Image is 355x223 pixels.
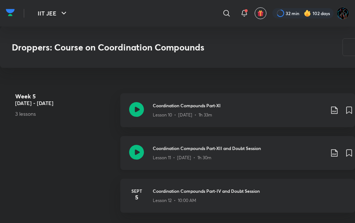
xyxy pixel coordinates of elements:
h5: [DATE] - [DATE] [15,99,114,107]
p: Lesson 11 • [DATE] • 1h 30m [153,154,211,161]
p: Lesson 10 • [DATE] • 1h 33m [153,112,212,118]
button: avatar [255,7,266,19]
p: Lesson 12 • 10:00 AM [153,197,196,204]
h3: Coordination Compounds Part-XI [153,102,324,109]
img: avatar [257,10,264,17]
a: Coordination Compounds Part-XII and Doubt SessionLesson 11 • [DATE] • 1h 30m [120,136,355,179]
h4: 5 [129,194,144,200]
a: Company Logo [6,7,15,20]
p: 3 lessons [15,110,114,118]
a: Sept5Coordination Compounds Part-IV and Doubt SessionLesson 12 • 10:00 AM [120,179,355,222]
h3: Coordination Compounds Part-IV and Doubt Session [153,188,346,194]
img: streak [304,10,311,17]
img: Company Logo [6,7,15,18]
a: Coordination Compounds Part-XILesson 10 • [DATE] • 1h 33m [120,93,355,136]
button: IIT JEE [33,6,73,21]
img: Umang Raj [337,7,349,20]
h3: Coordination Compounds Part-XII and Doubt Session [153,145,324,151]
h4: Week 5 [15,93,114,99]
h3: Droppers: Course on Coordination Compounds [12,42,301,53]
h6: Sept [129,188,144,194]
